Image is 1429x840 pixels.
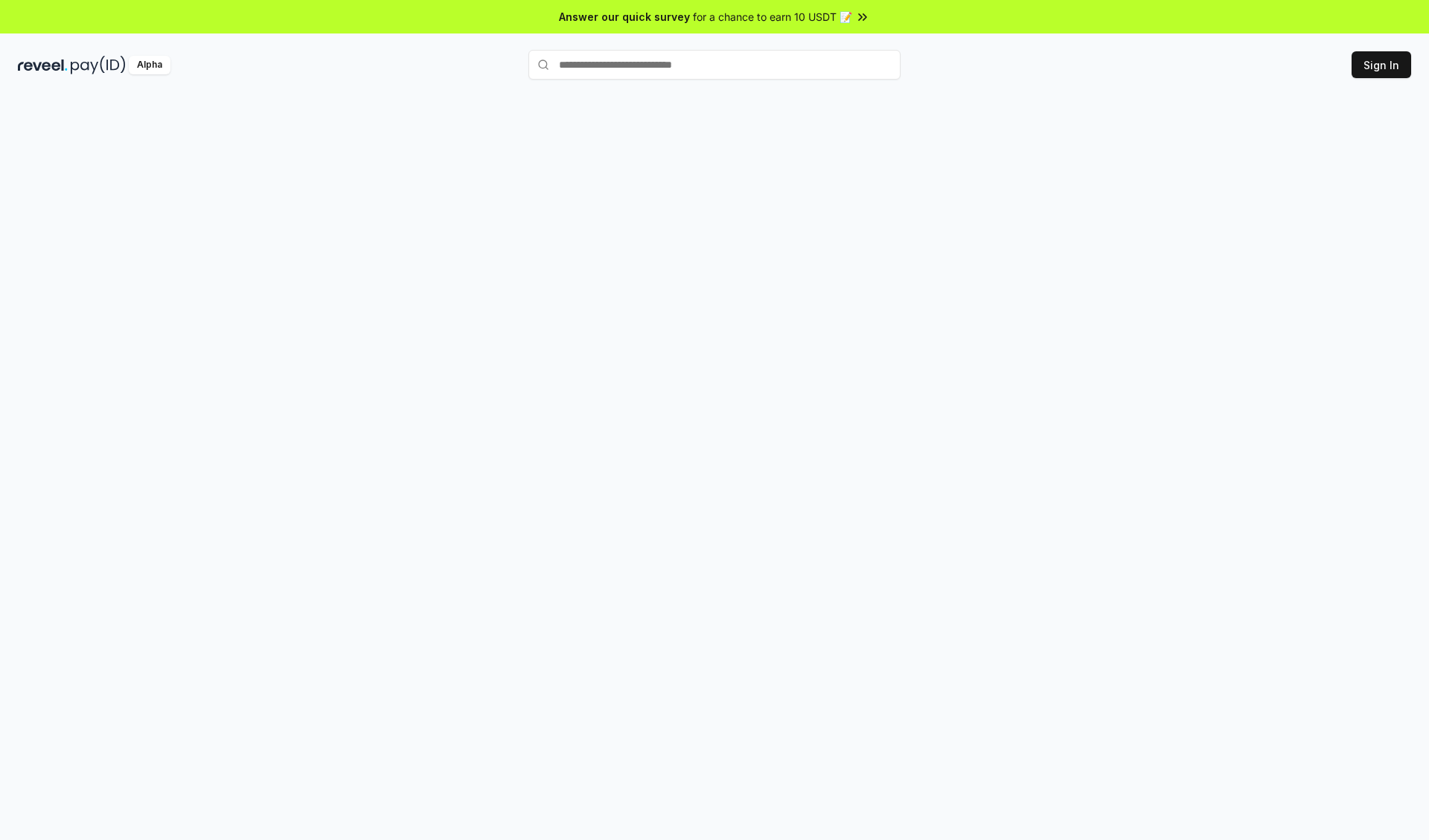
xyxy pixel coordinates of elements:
img: pay_id [71,56,126,74]
img: reveel_dark [18,56,68,74]
button: Sign In [1352,51,1411,78]
div: Alpha [129,56,170,74]
span: for a chance to earn 10 USDT 📝 [693,9,852,25]
span: Answer our quick survey [559,9,690,25]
